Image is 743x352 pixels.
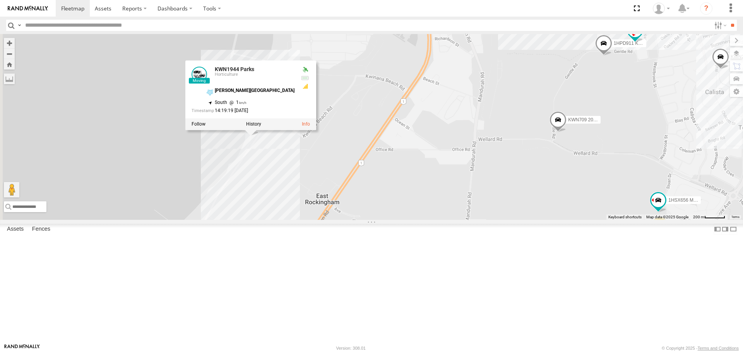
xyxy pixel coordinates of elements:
i: ? [700,2,712,15]
span: Map data ©2025 Google [646,215,688,219]
label: Assets [3,224,27,235]
div: Horticulture [215,73,294,77]
a: KWN1944 Parks [215,66,254,73]
div: No voltage information received from this device. [301,75,310,81]
div: Date/time of location update [192,109,294,114]
label: Realtime tracking of Asset [192,121,205,127]
span: 200 m [693,215,704,219]
div: © Copyright 2025 - [662,346,739,350]
label: Search Filter Options [711,20,728,31]
label: Map Settings [730,86,743,97]
span: 1HSX656 Mower [668,197,704,203]
a: Visit our Website [4,344,40,352]
button: Drag Pegman onto the map to open Street View [4,182,19,197]
div: Version: 308.01 [336,346,366,350]
span: South [215,100,227,105]
label: Dock Summary Table to the Left [714,224,721,235]
div: Valid GPS Fix [301,67,310,73]
label: Measure [4,73,15,84]
a: Terms and Conditions [698,346,739,350]
a: Terms (opens in new tab) [731,215,740,218]
button: Zoom in [4,38,15,48]
img: rand-logo.svg [8,6,48,11]
div: Joseph Girod [650,3,673,14]
div: GSM Signal = 3 [301,83,310,90]
span: 1 [227,100,247,105]
label: Search Query [16,20,22,31]
button: Map Scale: 200 m per 50 pixels [691,214,728,220]
button: Zoom Home [4,59,15,70]
div: [PERSON_NAME][GEOGRAPHIC_DATA] [215,88,294,94]
span: 1HPD911 Kubota Tractor [614,41,666,46]
label: View Asset History [246,121,261,127]
label: Hide Summary Table [729,224,737,235]
label: Dock Summary Table to the Right [721,224,729,235]
button: Keyboard shortcuts [608,214,642,220]
label: Fences [28,224,54,235]
button: Zoom out [4,48,15,59]
span: KWN709 2001093 Ford Ranger [568,117,633,123]
a: View Asset Details [302,121,310,127]
a: View Asset Details [192,67,207,82]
